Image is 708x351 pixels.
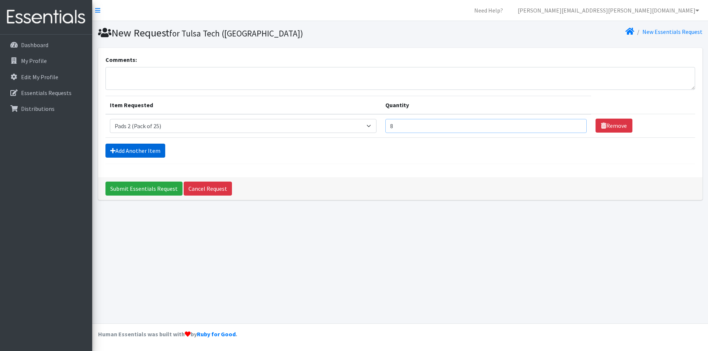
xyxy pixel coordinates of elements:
[98,27,398,39] h1: New Request
[105,182,183,196] input: Submit Essentials Request
[21,41,48,49] p: Dashboard
[105,55,137,64] label: Comments:
[512,3,705,18] a: [PERSON_NAME][EMAIL_ADDRESS][PERSON_NAME][DOMAIN_NAME]
[3,101,89,116] a: Distributions
[596,119,632,133] a: Remove
[21,57,47,64] p: My Profile
[197,330,236,338] a: Ruby for Good
[21,89,72,96] p: Essentials Requests
[3,53,89,68] a: My Profile
[21,105,55,112] p: Distributions
[169,28,303,39] small: for Tulsa Tech ([GEOGRAPHIC_DATA])
[381,96,591,114] th: Quantity
[21,73,58,81] p: Edit My Profile
[105,144,165,158] a: Add Another Item
[105,96,381,114] th: Item Requested
[3,38,89,52] a: Dashboard
[3,85,89,100] a: Essentials Requests
[468,3,509,18] a: Need Help?
[3,5,89,29] img: HumanEssentials
[3,70,89,84] a: Edit My Profile
[642,28,702,35] a: New Essentials Request
[98,330,237,338] strong: Human Essentials was built with by .
[184,182,232,196] a: Cancel Request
